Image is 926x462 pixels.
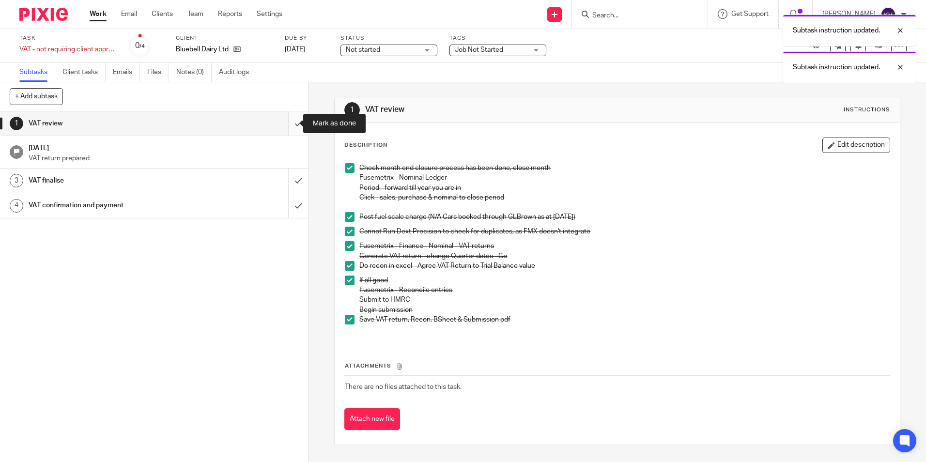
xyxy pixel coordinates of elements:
[455,46,503,53] span: Job Not Started
[176,63,212,82] a: Notes (0)
[344,102,360,118] div: 1
[19,34,116,42] label: Task
[359,193,889,202] p: Click - sales, purchase & nominal to close period
[139,44,145,49] small: /4
[359,315,889,324] p: Save VAT return, Recon, BSheet & Submission pdf
[359,261,889,271] p: Do recon in excel - Agree VAT Return to Trial Balance value
[219,63,256,82] a: Audit logs
[176,45,229,54] p: Bluebell Dairy Ltd
[880,7,896,22] img: svg%3E
[10,88,63,105] button: + Add subtask
[359,163,889,173] p: Check month end closure process has been done, close month
[344,141,387,149] p: Description
[147,63,169,82] a: Files
[10,174,23,187] div: 3
[29,116,195,131] h1: VAT review
[285,46,305,53] span: [DATE]
[121,9,137,19] a: Email
[176,34,273,42] label: Client
[344,408,400,430] button: Attach new file
[822,138,890,153] button: Edit description
[19,8,68,21] img: Pixie
[359,305,889,315] p: Begin submission
[257,9,282,19] a: Settings
[793,26,880,35] p: Subtask instruction updated.
[345,363,391,369] span: Attachments
[19,63,55,82] a: Subtasks
[340,34,437,42] label: Status
[10,117,23,130] div: 1
[359,227,889,236] p: Cannot Run Dext Precision to check for duplicates, as FMX doesn't integrate
[135,40,145,51] div: 0
[62,63,106,82] a: Client tasks
[113,63,140,82] a: Emails
[152,9,173,19] a: Clients
[359,285,889,295] p: Fusemetrix - Reconcile entries
[359,183,889,193] p: Period - forward till year you are in
[359,173,889,183] p: Fusemetrix - Nominal Ledger
[359,295,889,305] p: Submit to HMRC
[29,173,195,188] h1: VAT finalise
[19,45,116,54] div: VAT - not requiring client approval (Quarterly) - August 2025
[10,199,23,213] div: 4
[359,276,889,285] p: If all good
[449,34,546,42] label: Tags
[346,46,380,53] span: Not started
[345,384,462,390] span: There are no files attached to this task.
[90,9,107,19] a: Work
[187,9,203,19] a: Team
[359,251,889,261] p: Generate VAT return - change Quarter dates - Go
[359,212,889,222] p: Post fuel scale charge (N/A Cars booked through GLBrown as at [DATE])
[29,154,299,163] p: VAT return prepared
[793,62,880,72] p: Subtask instruction updated.
[29,198,195,213] h1: VAT confirmation and payment
[29,141,299,153] h1: [DATE]
[359,241,889,251] p: Fusemetrix - Finance - Nominal - VAT returns
[365,105,638,115] h1: VAT review
[19,45,116,54] div: VAT - not requiring client approval (Quarterly) - [DATE]
[285,34,328,42] label: Due by
[218,9,242,19] a: Reports
[844,106,890,114] div: Instructions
